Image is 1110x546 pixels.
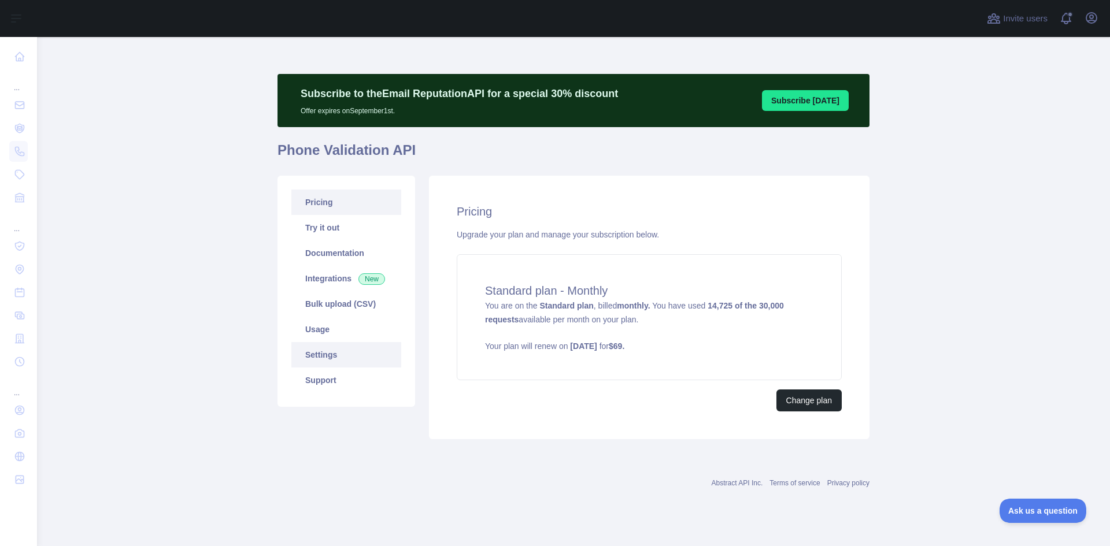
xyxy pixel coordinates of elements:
[358,273,385,285] span: New
[9,69,28,92] div: ...
[712,479,763,487] a: Abstract API Inc.
[609,341,624,351] strong: $ 69 .
[457,229,842,240] div: Upgrade your plan and manage your subscription below.
[762,90,849,111] button: Subscribe [DATE]
[457,203,842,220] h2: Pricing
[769,479,820,487] a: Terms of service
[291,240,401,266] a: Documentation
[291,317,401,342] a: Usage
[301,86,618,102] p: Subscribe to the Email Reputation API for a special 30 % discount
[776,389,842,411] button: Change plan
[291,215,401,240] a: Try it out
[1000,499,1087,523] iframe: Toggle Customer Support
[617,301,650,310] strong: monthly.
[277,141,869,169] h1: Phone Validation API
[291,291,401,317] a: Bulk upload (CSV)
[291,342,401,367] a: Settings
[570,341,597,351] strong: [DATE]
[485,301,813,352] span: You are on the , billed You have used available per month on your plan.
[485,301,784,324] strong: 14,725 of the 30,000 requests
[985,9,1050,28] button: Invite users
[539,301,593,310] strong: Standard plan
[485,340,813,352] p: Your plan will renew on for
[485,283,813,299] h4: Standard plan - Monthly
[9,210,28,233] div: ...
[291,367,401,393] a: Support
[301,102,618,116] p: Offer expires on September 1st.
[827,479,869,487] a: Privacy policy
[1003,12,1048,25] span: Invite users
[291,266,401,291] a: Integrations New
[291,190,401,215] a: Pricing
[9,374,28,398] div: ...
